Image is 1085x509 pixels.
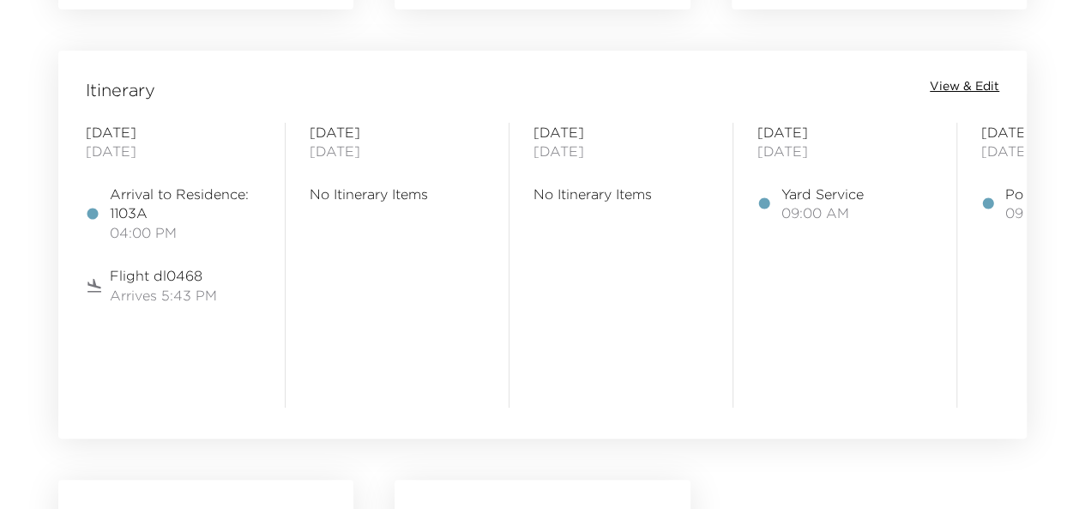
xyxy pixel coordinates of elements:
span: [DATE] [533,123,708,142]
span: [DATE] [757,142,932,161]
button: View & Edit [930,78,999,95]
span: Arrival to Residence: 1103A [110,185,261,223]
span: No Itinerary Items [533,185,708,203]
span: [DATE] [86,142,261,161]
span: Arrives 5:43 PM [110,286,217,305]
span: [DATE] [86,123,261,142]
span: Yard Service [781,185,864,203]
span: [DATE] [533,142,708,161]
span: [DATE] [310,142,485,161]
span: Itinerary [86,78,155,102]
span: [DATE] [757,123,932,142]
span: 09:00 AM [781,203,864,222]
span: [DATE] [310,123,485,142]
span: No Itinerary Items [310,185,485,203]
span: 04:00 PM [110,223,261,242]
span: Flight dl0468 [110,266,217,285]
